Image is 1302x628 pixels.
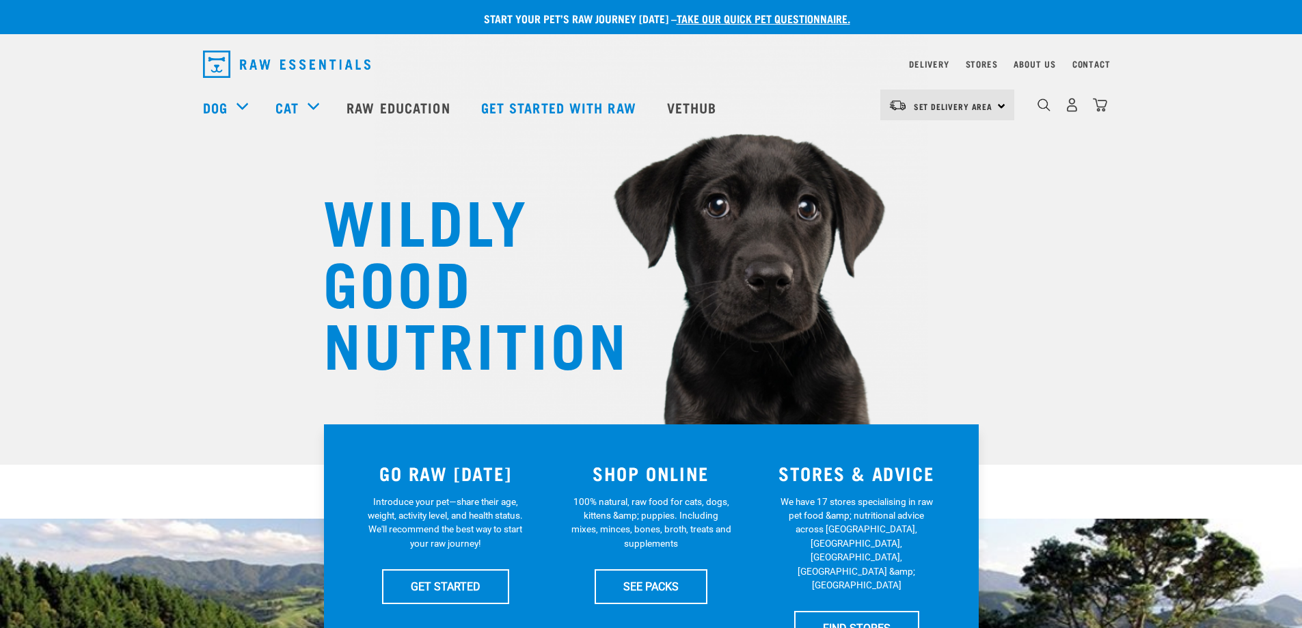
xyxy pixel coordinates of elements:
[571,495,731,551] p: 100% natural, raw food for cats, dogs, kittens &amp; puppies. Including mixes, minces, bones, bro...
[333,80,467,135] a: Raw Education
[1093,98,1107,112] img: home-icon@2x.png
[1065,98,1079,112] img: user.png
[909,62,949,66] a: Delivery
[966,62,998,66] a: Stores
[382,569,509,603] a: GET STARTED
[1014,62,1055,66] a: About Us
[889,99,907,111] img: van-moving.png
[595,569,707,603] a: SEE PACKS
[914,104,993,109] span: Set Delivery Area
[653,80,734,135] a: Vethub
[203,97,228,118] a: Dog
[365,495,526,551] p: Introduce your pet—share their age, weight, activity level, and health status. We'll recommend th...
[323,188,597,372] h1: WILDLY GOOD NUTRITION
[776,495,937,592] p: We have 17 stores specialising in raw pet food &amp; nutritional advice across [GEOGRAPHIC_DATA],...
[677,15,850,21] a: take our quick pet questionnaire.
[467,80,653,135] a: Get started with Raw
[275,97,299,118] a: Cat
[351,463,541,484] h3: GO RAW [DATE]
[556,463,746,484] h3: SHOP ONLINE
[192,45,1111,83] nav: dropdown navigation
[1072,62,1111,66] a: Contact
[1037,98,1050,111] img: home-icon-1@2x.png
[762,463,951,484] h3: STORES & ADVICE
[203,51,370,78] img: Raw Essentials Logo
